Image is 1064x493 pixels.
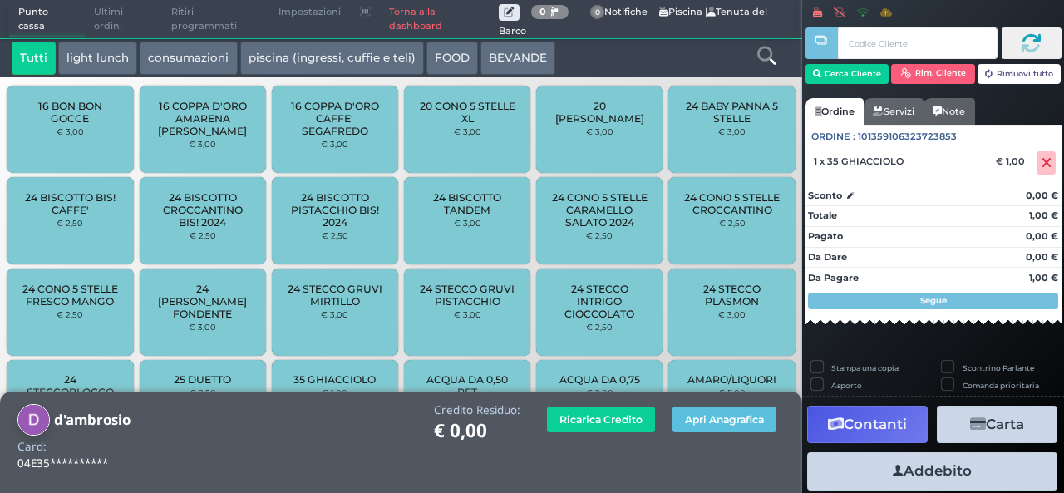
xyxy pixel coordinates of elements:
[978,64,1062,84] button: Rimuovi tutto
[718,387,746,397] small: € 5,00
[190,230,216,240] small: € 2,50
[1026,190,1058,201] strong: 0,00 €
[269,1,350,24] span: Impostazioni
[831,362,899,373] label: Stampa una copia
[434,404,520,417] h4: Credito Residuo:
[21,373,120,398] span: 24 STECCOBLOCCO
[682,283,781,308] span: 24 STECCO PLASMON
[586,230,613,240] small: € 2,50
[539,6,546,17] b: 0
[858,130,957,144] span: 101359106323723853
[293,373,376,386] span: 35 GHIACCIOLO
[321,139,348,149] small: € 3,00
[322,387,347,397] small: € 1,00
[719,218,746,228] small: € 2,50
[808,251,847,263] strong: Da Dare
[480,42,555,75] button: BEVANDE
[808,230,843,242] strong: Pagato
[418,191,517,216] span: 24 BISCOTTO TANDEM
[9,1,86,38] span: Punto cassa
[21,191,120,216] span: 24 BISCOTTO BIS! CAFFE'
[21,283,120,308] span: 24 CONO 5 STELLE FRESCO MANGO
[189,322,216,332] small: € 3,00
[920,295,947,306] strong: Segue
[240,42,424,75] button: piscina (ingressi, cuffie e teli)
[682,191,781,216] span: 24 CONO 5 STELLE CROCCANTINO
[454,309,481,319] small: € 3,00
[418,373,517,398] span: ACQUA DA 0,50 PET
[57,309,83,319] small: € 2,50
[57,126,84,136] small: € 3,00
[590,5,605,20] span: 0
[418,100,517,125] span: 20 CONO 5 STELLE XL
[1029,272,1058,283] strong: 1,00 €
[808,189,842,203] strong: Sconto
[963,380,1039,391] label: Comanda prioritaria
[831,380,862,391] label: Asporto
[286,191,385,229] span: 24 BISCOTTO PISTACCHIO BIS! 2024
[140,42,237,75] button: consumazioni
[682,100,781,125] span: 24 BABY PANNA 5 STELLE
[687,373,776,386] span: AMARO/LIQUORI
[153,283,252,320] span: 24 [PERSON_NAME] FONDENTE
[814,155,904,167] span: 1 x 35 GHIACCIOLO
[550,100,649,125] span: 20 [PERSON_NAME]
[805,98,864,125] a: Ordine
[174,373,231,386] span: 25 DUETTO
[380,1,499,38] a: Torna alla dashboard
[838,27,997,59] input: Codice Cliente
[550,191,649,229] span: 24 CONO 5 STELLE CARAMELLO SALATO 2024
[808,210,837,221] strong: Totale
[286,283,385,308] span: 24 STECCO GRUVI MIRTILLO
[153,100,252,137] span: 16 COPPA D'ORO AMARENA [PERSON_NAME]
[924,98,974,125] a: Note
[21,100,120,125] span: 16 BON BON GOCCE
[807,406,928,443] button: Contanti
[85,1,162,38] span: Ultimi ordini
[937,406,1057,443] button: Carta
[426,42,478,75] button: FOOD
[58,42,137,75] button: light lunch
[586,387,613,397] small: € 2,00
[718,126,746,136] small: € 3,00
[808,272,859,283] strong: Da Pagare
[559,373,640,386] span: ACQUA DA 0,75
[454,126,481,136] small: € 3,00
[672,407,776,432] button: Apri Anagrafica
[1026,251,1058,263] strong: 0,00 €
[12,42,56,75] button: Tutti
[162,1,269,38] span: Ritiri programmati
[17,404,50,436] img: d'ambrosio
[57,218,83,228] small: € 2,50
[1029,210,1058,221] strong: 1,00 €
[321,309,348,319] small: € 3,00
[547,407,655,432] button: Ricarica Credito
[153,191,252,229] span: 24 BISCOTTO CROCCANTINO BIS! 2024
[190,387,216,397] small: € 2,50
[811,130,855,144] span: Ordine :
[17,441,47,453] h4: Card:
[718,309,746,319] small: € 3,00
[550,283,649,320] span: 24 STECCO INTRIGO CIOCCOLATO
[586,322,613,332] small: € 2,50
[1026,230,1058,242] strong: 0,00 €
[286,100,385,137] span: 16 COPPA D'ORO CAFFE' SEGAFREDO
[189,139,216,149] small: € 3,00
[891,64,975,84] button: Rim. Cliente
[322,230,348,240] small: € 2,50
[586,126,613,136] small: € 3,00
[805,64,889,84] button: Cerca Cliente
[807,452,1057,490] button: Addebito
[963,362,1034,373] label: Scontrino Parlante
[54,410,131,429] b: d'ambrosio
[864,98,924,125] a: Servizi
[434,421,520,441] h1: € 0,00
[418,283,517,308] span: 24 STECCO GRUVI PISTACCHIO
[454,218,481,228] small: € 3,00
[993,155,1033,167] div: € 1,00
